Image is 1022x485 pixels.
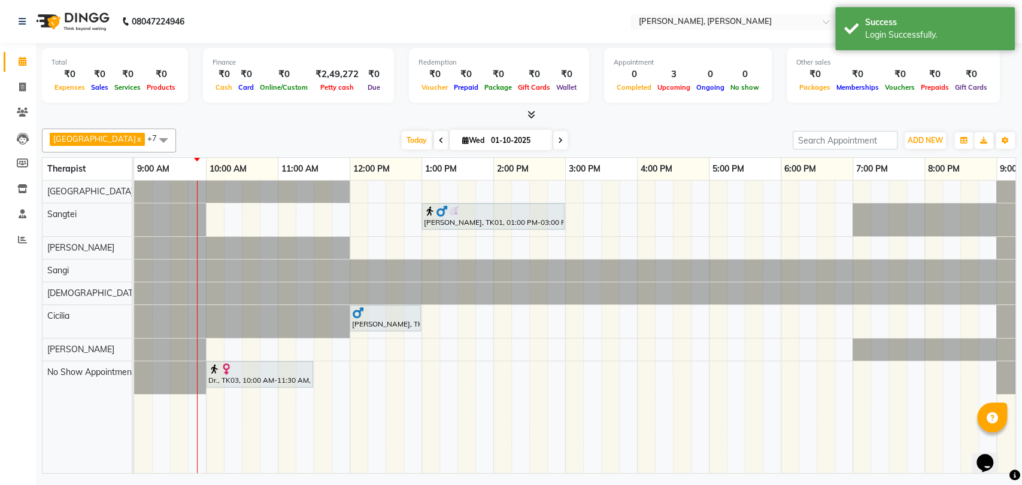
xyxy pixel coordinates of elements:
[515,68,553,81] div: ₹0
[213,68,235,81] div: ₹0
[111,83,144,91] span: Services
[132,5,184,38] b: 08047224946
[213,83,235,91] span: Cash
[481,83,515,91] span: Package
[350,160,393,178] a: 12:00 PM
[918,68,952,81] div: ₹0
[481,68,515,81] div: ₹0
[47,367,135,377] span: No Show Appointment
[952,68,990,81] div: ₹0
[865,29,1006,41] div: Login Successfully.
[235,68,257,81] div: ₹0
[47,209,77,219] span: Sangtei
[614,68,654,81] div: 0
[144,68,178,81] div: ₹0
[882,68,918,81] div: ₹0
[311,68,363,81] div: ₹2,49,272
[908,136,943,145] span: ADD NEW
[727,68,762,81] div: 0
[418,83,451,91] span: Voucher
[134,160,172,178] a: 9:00 AM
[693,83,727,91] span: Ongoing
[693,68,727,81] div: 0
[882,83,918,91] span: Vouchers
[853,160,891,178] a: 7:00 PM
[213,57,384,68] div: Finance
[833,68,882,81] div: ₹0
[47,163,86,174] span: Therapist
[53,134,136,144] span: [GEOGRAPHIC_DATA]
[31,5,113,38] img: logo
[515,83,553,91] span: Gift Cards
[147,133,166,143] span: +7
[796,57,990,68] div: Other sales
[111,68,144,81] div: ₹0
[418,57,580,68] div: Redemption
[781,160,819,178] a: 6:00 PM
[207,363,312,386] div: Dr., TK03, 10:00 AM-11:30 AM, Swedish Therapy (90)
[47,344,114,355] span: [PERSON_NAME]
[905,132,946,149] button: ADD NEW
[207,160,250,178] a: 10:00 AM
[566,160,604,178] a: 3:00 PM
[47,186,134,197] span: [GEOGRAPHIC_DATA]
[553,83,580,91] span: Wallet
[796,83,833,91] span: Packages
[553,68,580,81] div: ₹0
[351,307,420,330] div: [PERSON_NAME], TK02, 12:00 PM-01:00 PM, Swedish Therapy (60)
[47,310,69,321] span: Cicilia
[614,57,762,68] div: Appointment
[365,83,383,91] span: Due
[422,160,460,178] a: 1:00 PM
[257,83,311,91] span: Online/Custom
[317,83,357,91] span: Petty cash
[451,68,481,81] div: ₹0
[793,131,897,150] input: Search Appointment
[796,68,833,81] div: ₹0
[654,83,693,91] span: Upcoming
[451,83,481,91] span: Prepaid
[47,242,114,253] span: [PERSON_NAME]
[952,83,990,91] span: Gift Cards
[235,83,257,91] span: Card
[402,131,432,150] span: Today
[51,68,88,81] div: ₹0
[88,83,111,91] span: Sales
[638,160,675,178] a: 4:00 PM
[459,136,487,145] span: Wed
[278,160,322,178] a: 11:00 AM
[614,83,654,91] span: Completed
[865,16,1006,29] div: Success
[257,68,311,81] div: ₹0
[925,160,963,178] a: 8:00 PM
[972,437,1010,473] iframe: chat widget
[709,160,747,178] a: 5:00 PM
[494,160,532,178] a: 2:00 PM
[136,134,141,144] a: x
[144,83,178,91] span: Products
[88,68,111,81] div: ₹0
[51,83,88,91] span: Expenses
[47,265,69,276] span: Sangi
[418,68,451,81] div: ₹0
[833,83,882,91] span: Memberships
[654,68,693,81] div: 3
[727,83,762,91] span: No show
[487,132,547,150] input: 2025-10-01
[47,288,141,298] span: [DEMOGRAPHIC_DATA]
[51,57,178,68] div: Total
[423,205,563,228] div: [PERSON_NAME], TK01, 01:00 PM-03:00 PM, Swedish Therapy (120)
[363,68,384,81] div: ₹0
[918,83,952,91] span: Prepaids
